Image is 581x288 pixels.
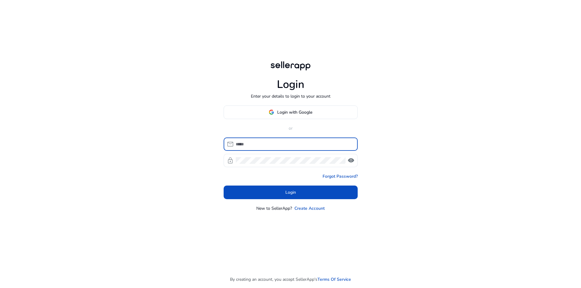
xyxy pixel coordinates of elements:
[294,205,325,212] a: Create Account
[227,141,234,148] span: mail
[251,93,330,99] p: Enter your details to login to your account
[285,189,296,196] span: Login
[323,173,358,180] a: Forgot Password?
[256,205,292,212] p: New to SellerApp?
[269,109,274,115] img: google-logo.svg
[224,125,358,131] p: or
[227,157,234,164] span: lock
[277,78,304,91] h1: Login
[347,157,355,164] span: visibility
[224,186,358,199] button: Login
[317,276,351,283] a: Terms Of Service
[224,105,358,119] button: Login with Google
[277,109,312,115] span: Login with Google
